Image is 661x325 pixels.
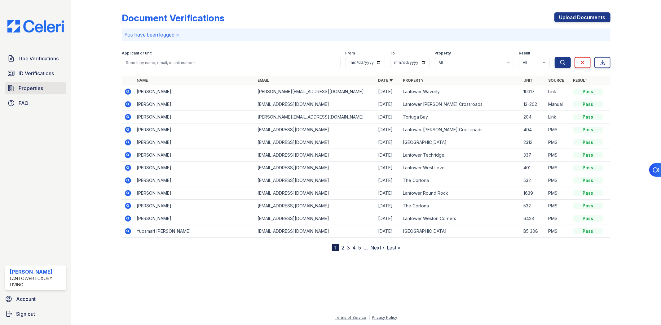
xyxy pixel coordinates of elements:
[5,52,66,65] a: Doc Verifications
[573,215,603,222] div: Pass
[134,187,255,200] td: [PERSON_NAME]
[521,111,546,123] td: 204
[255,162,376,174] td: [EMAIL_ADDRESS][DOMAIN_NAME]
[400,174,521,187] td: The Cortona
[19,84,43,92] span: Properties
[134,200,255,212] td: [PERSON_NAME]
[255,85,376,98] td: [PERSON_NAME][EMAIL_ADDRESS][DOMAIN_NAME]
[134,123,255,136] td: [PERSON_NAME]
[546,225,571,238] td: PMS
[255,111,376,123] td: [PERSON_NAME][EMAIL_ADDRESS][DOMAIN_NAME]
[573,152,603,158] div: Pass
[19,70,54,77] span: ID Verifications
[546,85,571,98] td: Link
[10,275,64,288] div: Lantower Luxury Living
[400,200,521,212] td: The Cortona
[369,315,370,320] div: |
[122,12,224,24] div: Document Verifications
[122,57,340,68] input: Search by name, email, or unit number
[2,308,69,320] button: Sign out
[255,187,376,200] td: [EMAIL_ADDRESS][DOMAIN_NAME]
[400,123,521,136] td: Lantower [PERSON_NAME] Crossroads
[335,315,367,320] a: Terms of Service
[358,245,361,251] a: 5
[521,174,546,187] td: 532
[332,244,339,251] div: 1
[137,78,148,83] a: Name
[400,149,521,162] td: Lantower Techridge
[521,162,546,174] td: 401
[521,187,546,200] td: 1639
[546,162,571,174] td: PMS
[134,225,255,238] td: Yuosmari [PERSON_NAME]
[546,136,571,149] td: PMS
[554,12,610,22] a: Upload Documents
[400,225,521,238] td: [GEOGRAPHIC_DATA]
[521,136,546,149] td: 2312
[400,162,521,174] td: Lantower West Love
[352,245,356,251] a: 4
[5,67,66,80] a: ID Verifications
[573,203,603,209] div: Pass
[134,85,255,98] td: [PERSON_NAME]
[376,225,400,238] td: [DATE]
[346,51,355,56] label: From
[376,123,400,136] td: [DATE]
[400,85,521,98] td: Lantower Waverly
[546,111,571,123] td: Link
[546,174,571,187] td: PMS
[5,97,66,109] a: FAQ
[400,136,521,149] td: [GEOGRAPHIC_DATA]
[521,212,546,225] td: 6423
[134,149,255,162] td: [PERSON_NAME]
[134,174,255,187] td: [PERSON_NAME]
[403,78,424,83] a: Property
[342,245,344,251] a: 2
[372,315,398,320] a: Privacy Policy
[549,78,564,83] a: Source
[546,200,571,212] td: PMS
[376,212,400,225] td: [DATE]
[521,225,546,238] td: B5 308
[255,212,376,225] td: [EMAIL_ADDRESS][DOMAIN_NAME]
[376,200,400,212] td: [DATE]
[376,174,400,187] td: [DATE]
[400,111,521,123] td: Tortuga Bay
[376,149,400,162] td: [DATE]
[255,174,376,187] td: [EMAIL_ADDRESS][DOMAIN_NAME]
[400,98,521,111] td: Lantower [PERSON_NAME] Crossroads
[546,98,571,111] td: Manual
[255,136,376,149] td: [EMAIL_ADDRESS][DOMAIN_NAME]
[2,20,69,32] img: CE_Logo_Blue-a8612792a0a2168367f1c8372b55b34899dd931a85d93a1a3d3e32e68fde9ad4.png
[134,136,255,149] td: [PERSON_NAME]
[255,200,376,212] td: [EMAIL_ADDRESS][DOMAIN_NAME]
[387,245,400,251] a: Last »
[519,51,531,56] label: Result
[573,139,603,145] div: Pass
[124,31,608,38] p: You have been logged in
[573,89,603,95] div: Pass
[546,123,571,136] td: PMS
[376,187,400,200] td: [DATE]
[546,149,571,162] td: PMS
[524,78,533,83] a: Unit
[16,295,36,303] span: Account
[376,162,400,174] td: [DATE]
[255,149,376,162] td: [EMAIL_ADDRESS][DOMAIN_NAME]
[521,200,546,212] td: 532
[134,98,255,111] td: [PERSON_NAME]
[255,225,376,238] td: [EMAIL_ADDRESS][DOMAIN_NAME]
[573,165,603,171] div: Pass
[134,111,255,123] td: [PERSON_NAME]
[376,98,400,111] td: [DATE]
[573,127,603,133] div: Pass
[546,187,571,200] td: PMS
[19,55,59,62] span: Doc Verifications
[134,212,255,225] td: [PERSON_NAME]
[2,293,69,305] a: Account
[400,187,521,200] td: Lantower Round Rock
[546,212,571,225] td: PMS
[521,98,546,111] td: 12-202
[378,78,393,83] a: Date ▼
[255,98,376,111] td: [EMAIL_ADDRESS][DOMAIN_NAME]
